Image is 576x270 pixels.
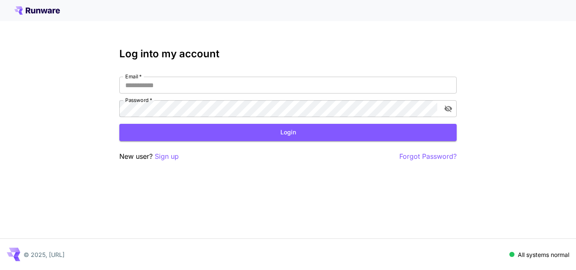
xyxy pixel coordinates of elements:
h3: Log into my account [119,48,457,60]
p: New user? [119,151,179,162]
label: Password [125,96,152,104]
button: Login [119,124,457,141]
button: Forgot Password? [399,151,457,162]
p: © 2025, [URL] [24,250,65,259]
p: All systems normal [518,250,569,259]
button: toggle password visibility [441,101,456,116]
label: Email [125,73,142,80]
button: Sign up [155,151,179,162]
